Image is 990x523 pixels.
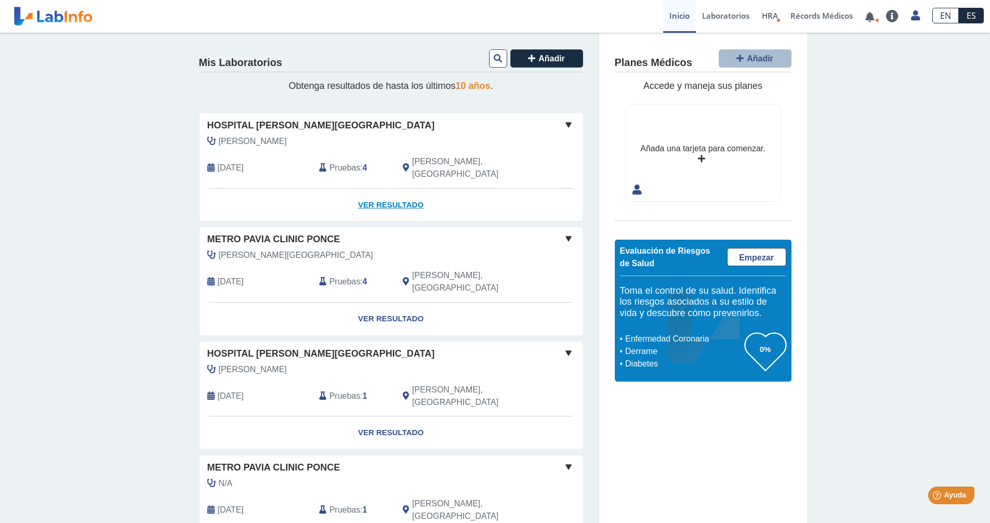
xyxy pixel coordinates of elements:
h4: Mis Laboratorios [199,57,282,69]
span: Añadir [538,54,565,63]
span: Ponce, PR [412,498,527,522]
span: Metro Pavia Clinic Ponce [207,232,340,246]
span: 10 años [456,81,491,91]
span: Accede y maneja sus planes [643,81,762,91]
span: Evaluación de Riesgos de Salud [620,246,710,268]
span: Ponce, PR [412,269,527,294]
span: Pruebas [329,504,360,516]
span: Ponce, PR [412,384,527,409]
span: Pruebas [329,276,360,288]
span: Hospital [PERSON_NAME][GEOGRAPHIC_DATA] [207,119,435,133]
a: Empezar [727,248,786,266]
b: 1 [363,505,367,514]
div: : [311,498,395,522]
span: Metro Pavia Clinic Ponce [207,461,340,475]
span: Baez Colon, Sonia [219,363,287,376]
button: Añadir [719,49,791,68]
h3: 0% [745,343,786,356]
span: 2025-09-05 [218,276,244,288]
span: 2025-10-03 [218,162,244,174]
b: 4 [363,163,367,172]
li: Derrame [623,345,745,358]
span: Montalvo Medina, Sara [219,249,373,261]
a: Ver Resultado [200,189,583,221]
li: Enfermedad Coronaria [623,333,745,345]
span: Pruebas [329,390,360,402]
span: N/A [219,477,233,490]
span: Baez Colon, Sonia [219,135,287,148]
span: Pruebas [329,162,360,174]
span: Añadir [747,54,773,63]
button: Añadir [510,49,583,68]
a: Ver Resultado [200,303,583,335]
span: Hospital [PERSON_NAME][GEOGRAPHIC_DATA] [207,347,435,361]
span: 2025-05-28 [218,504,244,516]
b: 4 [363,277,367,286]
span: Ponce, PR [412,155,527,180]
a: ES [959,8,984,23]
a: EN [932,8,959,23]
h5: Toma el control de su salud. Identifica los riesgos asociados a su estilo de vida y descubre cómo... [620,285,786,319]
a: Ver Resultado [200,416,583,449]
b: 1 [363,391,367,400]
span: HRA [762,10,778,21]
div: : [311,384,395,409]
h4: Planes Médicos [615,57,692,69]
span: Empezar [739,253,774,262]
div: Añada una tarjeta para comenzar. [640,142,765,155]
iframe: Help widget launcher [897,482,979,512]
div: : [311,269,395,294]
li: Diabetes [623,358,745,370]
div: : [311,155,395,180]
span: 2025-07-10 [218,390,244,402]
span: Obtenga resultados de hasta los últimos . [288,81,493,91]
